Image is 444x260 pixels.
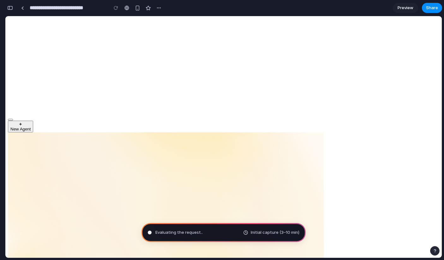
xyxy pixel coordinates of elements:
button: New Agent [3,105,28,116]
button: Open sidebar [3,103,8,105]
span: Initial capture (3–10 min) [251,229,299,236]
span: Evaluating the request .. [155,229,203,236]
a: Preview [393,3,418,13]
span: Preview [398,5,413,11]
span: Share [426,5,438,11]
button: Share [422,3,442,13]
div: New Agent [5,111,25,115]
